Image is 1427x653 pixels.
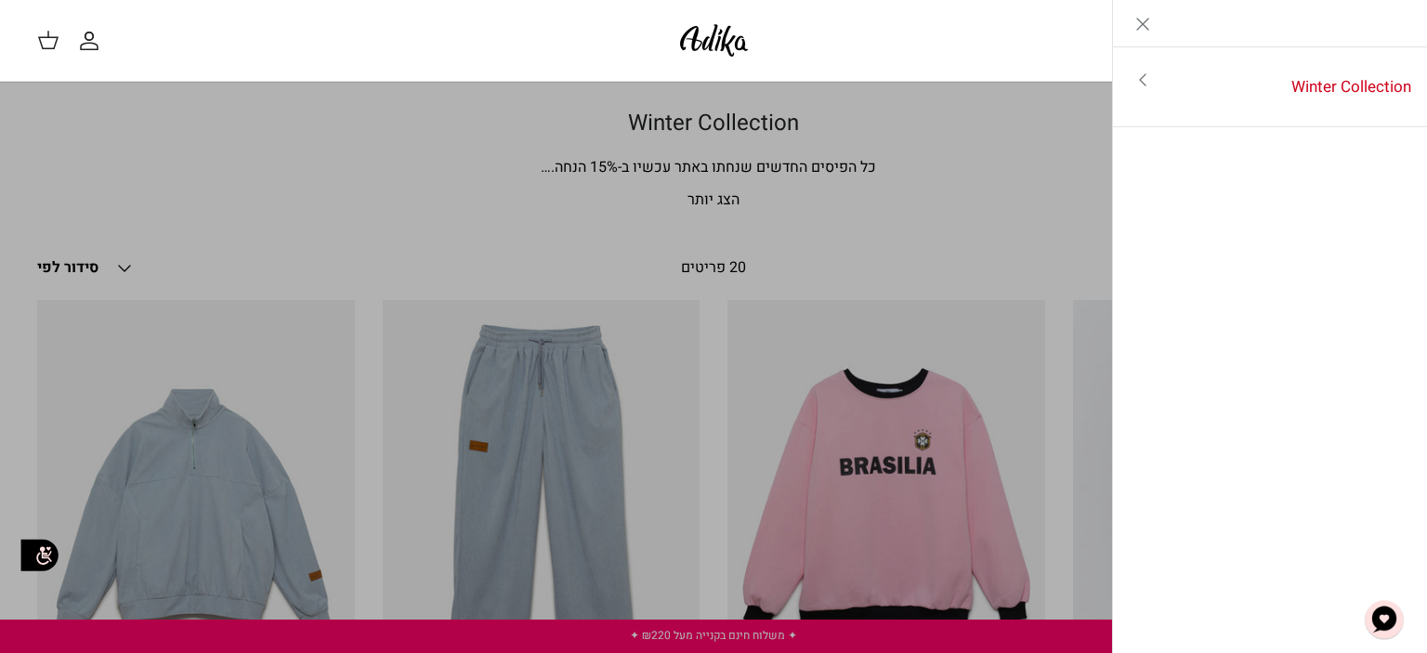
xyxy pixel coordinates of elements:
img: Adika IL [674,19,753,62]
img: accessibility_icon02.svg [14,530,65,581]
button: צ'אט [1356,592,1412,647]
a: החשבון שלי [78,30,108,52]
